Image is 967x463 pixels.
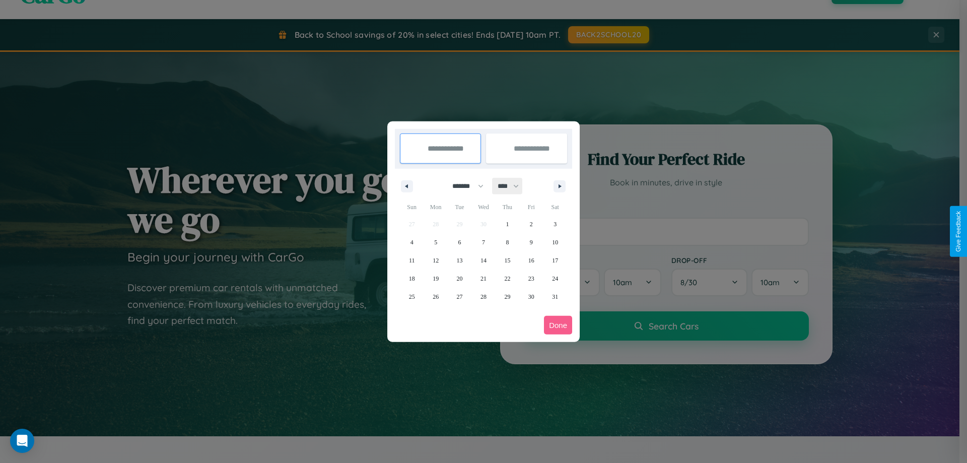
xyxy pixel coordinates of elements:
[457,270,463,288] span: 20
[424,270,447,288] button: 19
[448,251,471,270] button: 13
[433,270,439,288] span: 19
[496,270,519,288] button: 22
[471,251,495,270] button: 14
[528,251,534,270] span: 16
[543,288,567,306] button: 31
[530,233,533,251] span: 9
[554,215,557,233] span: 3
[409,251,415,270] span: 11
[552,270,558,288] span: 24
[400,288,424,306] button: 25
[519,251,543,270] button: 16
[480,251,487,270] span: 14
[543,270,567,288] button: 24
[504,270,510,288] span: 22
[496,288,519,306] button: 29
[496,251,519,270] button: 15
[519,215,543,233] button: 2
[496,199,519,215] span: Thu
[400,233,424,251] button: 4
[506,233,509,251] span: 8
[543,215,567,233] button: 3
[400,270,424,288] button: 18
[10,429,34,453] div: Open Intercom Messenger
[480,270,487,288] span: 21
[424,199,447,215] span: Mon
[528,288,534,306] span: 30
[504,251,510,270] span: 15
[496,215,519,233] button: 1
[448,199,471,215] span: Tue
[544,316,572,335] button: Done
[480,288,487,306] span: 28
[543,199,567,215] span: Sat
[409,288,415,306] span: 25
[955,211,962,252] div: Give Feedback
[519,288,543,306] button: 30
[519,199,543,215] span: Fri
[448,270,471,288] button: 20
[504,288,510,306] span: 29
[448,233,471,251] button: 6
[543,251,567,270] button: 17
[458,233,461,251] span: 6
[552,288,558,306] span: 31
[434,233,437,251] span: 5
[448,288,471,306] button: 27
[409,270,415,288] span: 18
[543,233,567,251] button: 10
[530,215,533,233] span: 2
[519,270,543,288] button: 23
[471,199,495,215] span: Wed
[457,251,463,270] span: 13
[424,233,447,251] button: 5
[400,251,424,270] button: 11
[433,251,439,270] span: 12
[433,288,439,306] span: 26
[552,251,558,270] span: 17
[552,233,558,251] span: 10
[471,270,495,288] button: 21
[471,288,495,306] button: 28
[424,251,447,270] button: 12
[482,233,485,251] span: 7
[424,288,447,306] button: 26
[410,233,413,251] span: 4
[400,199,424,215] span: Sun
[457,288,463,306] span: 27
[471,233,495,251] button: 7
[496,233,519,251] button: 8
[506,215,509,233] span: 1
[528,270,534,288] span: 23
[519,233,543,251] button: 9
